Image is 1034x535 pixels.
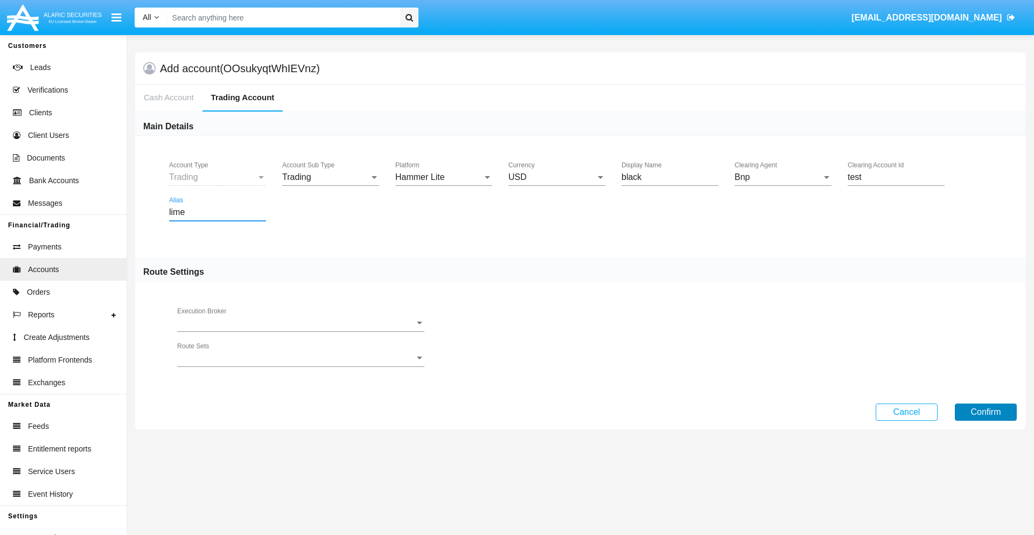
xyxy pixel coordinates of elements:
span: Clients [29,107,52,119]
span: Verifications [27,85,68,96]
span: Orders [27,287,50,298]
span: [EMAIL_ADDRESS][DOMAIN_NAME] [851,13,1002,22]
span: Bnp [735,172,750,182]
span: USD [508,172,527,182]
span: Route Sets [177,353,415,363]
span: Exchanges [28,377,65,388]
span: All [143,13,151,22]
span: Entitlement reports [28,443,92,455]
span: Accounts [28,264,59,275]
button: Cancel [876,404,938,421]
h6: Route Settings [143,266,204,278]
a: All [135,12,167,23]
a: [EMAIL_ADDRESS][DOMAIN_NAME] [847,3,1021,33]
span: Payments [28,241,61,253]
span: Client Users [28,130,69,141]
span: Service Users [28,466,75,477]
span: Execution Broker [177,318,415,328]
span: Hammer Lite [395,172,445,182]
span: Trading [169,172,198,182]
span: Event History [28,489,73,500]
span: Bank Accounts [29,175,79,186]
span: Create Adjustments [24,332,89,343]
button: Confirm [955,404,1017,421]
span: Platform Frontends [28,355,92,366]
span: Trading [282,172,311,182]
h6: Main Details [143,121,193,133]
img: Logo image [5,2,103,33]
h5: Add account (OOsukyqtWhIEVnz) [160,64,320,73]
span: Leads [30,62,51,73]
input: Search [167,8,396,27]
span: Messages [28,198,62,209]
span: Feeds [28,421,49,432]
span: Documents [27,152,65,164]
span: Reports [28,309,54,321]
